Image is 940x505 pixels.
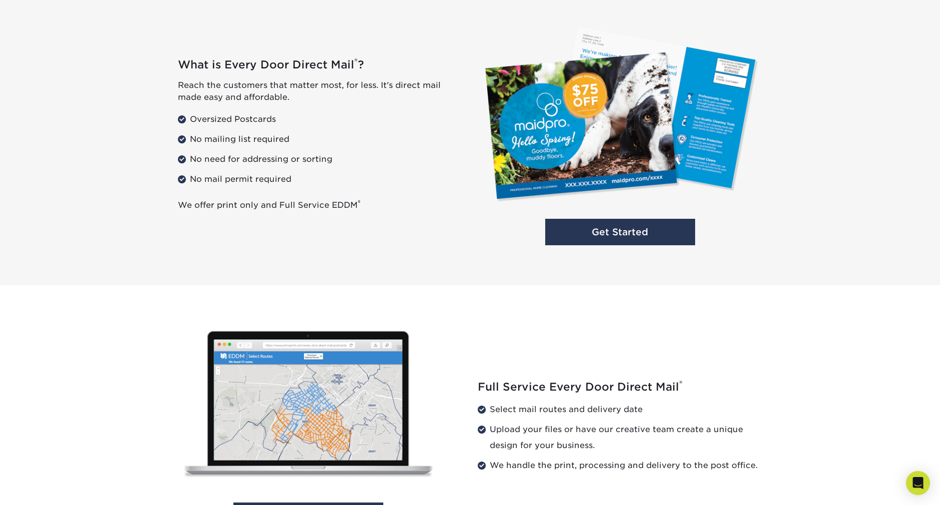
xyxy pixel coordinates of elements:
[178,111,463,127] li: Oversized Postcards
[178,79,463,103] p: Reach the customers that matter most, for less. It's direct mail made easy and affordable.
[478,381,763,394] h2: Full Service Every Door Direct Mail
[545,219,695,245] a: Get Started
[178,199,463,211] p: We offer print only and Full Service EDDM
[354,56,358,66] sup: ®
[478,402,763,418] li: Select mail routes and delivery date
[170,321,446,491] img: Full Service Every Door Direct Mail
[478,20,763,207] img: What is Every Door Direct Mail?
[358,199,360,206] sup: ®
[478,422,763,454] li: Upload your files or have our creative team create a unique design for your business.
[679,379,683,389] sup: ®
[178,131,463,147] li: No mailing list required
[178,58,463,71] h2: What is Every Door Direct Mail ?
[178,171,463,187] li: No mail permit required
[478,458,763,474] li: We handle the print, processing and delivery to the post office.
[178,151,463,167] li: No need for addressing or sorting
[906,471,930,495] div: Open Intercom Messenger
